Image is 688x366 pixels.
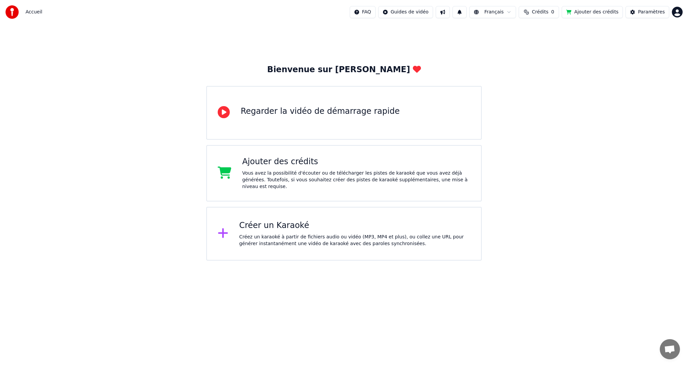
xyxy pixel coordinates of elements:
nav: breadcrumb [26,9,42,15]
div: Vous avez la possibilité d'écouter ou de télécharger les pistes de karaoké que vous avez déjà gén... [242,170,470,190]
div: Ajouter des crédits [242,156,470,167]
button: FAQ [350,6,376,18]
div: Paramètres [638,9,665,15]
img: youka [5,5,19,19]
div: Créez un karaoké à partir de fichiers audio ou vidéo (MP3, MP4 et plus), ou collez une URL pour g... [239,234,470,247]
span: 0 [551,9,554,15]
div: Créer un Karaoké [239,220,470,231]
div: Regarder la vidéo de démarrage rapide [241,106,399,117]
div: Bienvenue sur [PERSON_NAME] [267,64,421,75]
button: Crédits0 [519,6,559,18]
div: Ouvrir le chat [660,339,680,359]
span: Accueil [26,9,42,15]
button: Guides de vidéo [378,6,433,18]
button: Ajouter des crédits [562,6,623,18]
button: Paramètres [626,6,669,18]
span: Crédits [532,9,548,15]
